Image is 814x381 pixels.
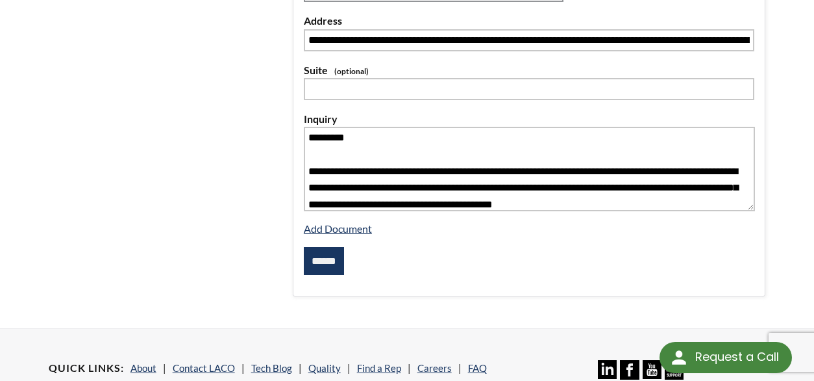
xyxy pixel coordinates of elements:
a: Quality [308,362,341,374]
a: Find a Rep [357,362,401,374]
a: About [130,362,156,374]
label: Inquiry [304,111,754,127]
label: Suite [304,62,754,79]
img: round button [669,347,689,368]
a: Careers [417,362,452,374]
a: Contact LACO [173,362,235,374]
div: Request a Call [660,342,792,373]
div: Request a Call [695,342,779,372]
a: Tech Blog [251,362,292,374]
label: Address [304,12,754,29]
h4: Quick Links [49,361,124,375]
a: FAQ [468,362,487,374]
a: Add Document [304,222,372,235]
